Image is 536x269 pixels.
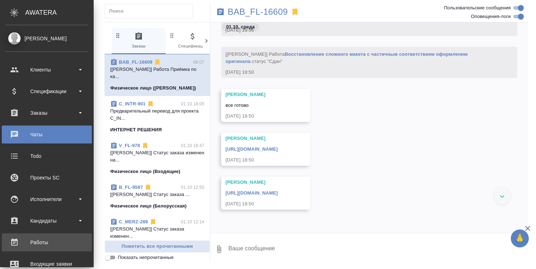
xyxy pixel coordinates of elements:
div: V_FL-97801.10 16:47[[PERSON_NAME]] Статус заказа изменен на...Физическое лицо (Входящие) [104,138,210,179]
p: 01.10 12:50 [181,184,204,191]
div: [DATE] 18:50 [225,69,492,76]
div: [PERSON_NAME] [225,91,285,98]
p: [[PERSON_NAME]] Статус заказа ... [110,191,204,198]
p: Физическое лицо (Белорусская) [110,202,187,210]
div: B_FL-956701.10 12:50[[PERSON_NAME]] Статус заказа ...Физическое лицо (Белорусская) [104,179,210,214]
span: статус "Сдан" [252,59,282,64]
div: Чаты [5,129,88,140]
div: [DATE] 18:50 [225,156,285,164]
div: [PERSON_NAME] [225,179,285,186]
a: B_FL-9567 [119,184,143,190]
p: 01.10, среда [226,23,255,31]
span: 🙏 [514,231,526,246]
a: C_MERZ-289 [119,219,148,224]
svg: Отписаться [142,142,149,149]
p: 08:07 [193,59,204,66]
div: Работы [5,237,88,248]
svg: Зажми и перетащи, чтобы поменять порядок вкладок [169,32,175,39]
div: [DATE] 18:50 [225,200,285,208]
button: 🙏 [511,229,529,247]
p: [[PERSON_NAME]] Статус заказа изменен... [110,225,204,240]
span: Оповещения-логи [471,13,511,20]
p: Предварительный перевод для проекта C_IN... [110,108,204,122]
div: C_INTR-90101.10 18:05Предварительный перевод для проекта C_IN...ИНТЕРНЕТ РЕШЕНИЯ [104,96,210,138]
a: [URL][DOMAIN_NAME] [225,146,278,152]
div: BAB_FL-1660908:07[[PERSON_NAME]] Работа Приёмка по ка...Физическое лицо ([PERSON_NAME]) [104,54,210,96]
a: Работы [2,233,92,251]
span: Пользовательские сообщения [444,4,511,12]
div: [PERSON_NAME] [5,35,88,42]
a: Восстановление сложного макета с частичным соответствием оформлению оригинала [225,51,469,64]
a: V_FL-978 [119,143,140,148]
p: Физическое лицо (Входящие) [110,168,180,175]
div: Исполнители [5,194,88,205]
p: ИНТЕРНЕТ РЕШЕНИЯ [110,126,162,133]
p: Физическое лицо ([PERSON_NAME]) [110,85,196,92]
a: Чаты [2,126,92,143]
div: Проекты SC [5,172,88,183]
svg: Отписаться [149,218,157,225]
span: [[PERSON_NAME]] Работа . [225,51,469,64]
svg: Отписаться [144,184,152,191]
div: Заказы [5,108,88,118]
span: Заказы [115,32,163,50]
span: Спецификации [169,32,217,50]
svg: Зажми и перетащи, чтобы поменять порядок вкладок [115,32,121,39]
a: BAB_FL-16609 [119,59,152,65]
div: AWATERA [25,5,94,20]
p: 01.10 12:14 [181,218,204,225]
div: Спецификации [5,86,88,97]
span: Показать непрочитанные [118,254,174,261]
a: BAB_FL-16609 [228,8,288,15]
div: Клиенты [5,64,88,75]
p: [[PERSON_NAME]] Работа Приёмка по ка... [110,66,204,80]
a: [URL][DOMAIN_NAME] [225,190,278,196]
p: [[PERSON_NAME]] Статус заказа изменен на... [110,149,204,164]
a: C_INTR-901 [119,101,146,106]
p: 01.10 18:05 [181,100,204,108]
span: Пометить все прочитанными [108,242,206,251]
a: Todo [2,147,92,165]
svg: Отписаться [154,59,161,66]
button: Пометить все прочитанными [104,240,210,253]
div: [PERSON_NAME] [225,135,285,142]
div: C_MERZ-28901.10 12:14[[PERSON_NAME]] Статус заказа изменен...ООО "МЕРЦ ФАРМА" [104,214,210,256]
input: Поиск [109,6,193,16]
div: [DATE] 18:50 [225,113,285,120]
p: 01.10 16:47 [181,142,204,149]
a: Проекты SC [2,169,92,187]
div: Todo [5,151,88,161]
span: все готово [225,102,249,108]
div: Кандидаты [5,215,88,226]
